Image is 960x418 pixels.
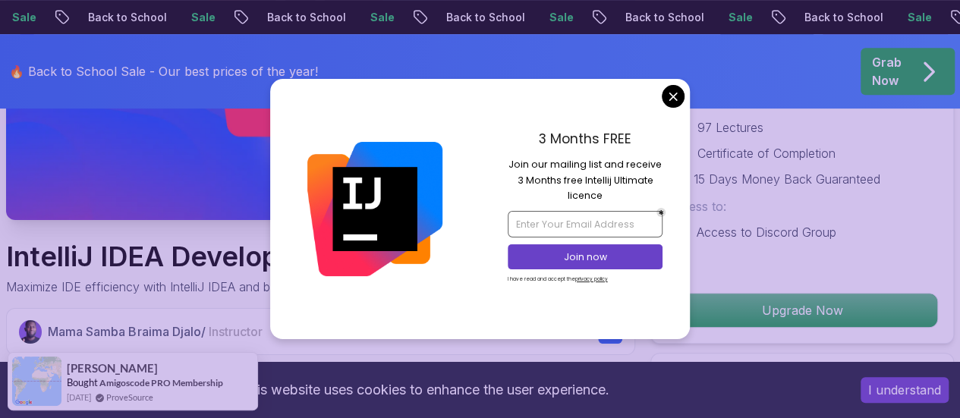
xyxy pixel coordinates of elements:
[106,391,153,404] a: ProveSource
[254,10,357,25] p: Back to School
[6,241,395,272] h1: IntelliJ IDEA Developer Guide
[48,322,262,341] p: Mama Samba Braima Djalo /
[861,377,949,403] button: Accept cookies
[67,376,98,388] span: Bought
[697,118,763,137] p: 97 Lectures
[612,10,716,25] p: Back to School
[12,357,61,406] img: provesource social proof notification image
[666,197,938,215] p: Access to:
[357,10,406,25] p: Sale
[19,320,42,343] img: Nelson Djalo
[11,373,838,407] div: This website uses cookies to enhance the user experience.
[99,377,223,388] a: Amigoscode PRO Membership
[895,10,943,25] p: Sale
[666,293,938,328] button: Upgrade Now
[9,62,318,80] p: 🔥 Back to School Sale - Our best prices of the year!
[433,10,537,25] p: Back to School
[697,223,836,241] p: Access to Discord Group
[694,170,880,188] p: 15 Days Money Back Guaranteed
[667,294,937,327] p: Upgrade Now
[67,391,91,404] span: [DATE]
[6,278,395,296] p: Maximize IDE efficiency with IntelliJ IDEA and boost your productivity.
[872,53,902,90] p: Grab Now
[67,362,158,375] span: [PERSON_NAME]
[716,10,764,25] p: Sale
[75,10,178,25] p: Back to School
[208,324,262,339] span: Instructor
[697,144,836,162] p: Certificate of Completion
[537,10,585,25] p: Sale
[792,10,895,25] p: Back to School
[178,10,227,25] p: Sale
